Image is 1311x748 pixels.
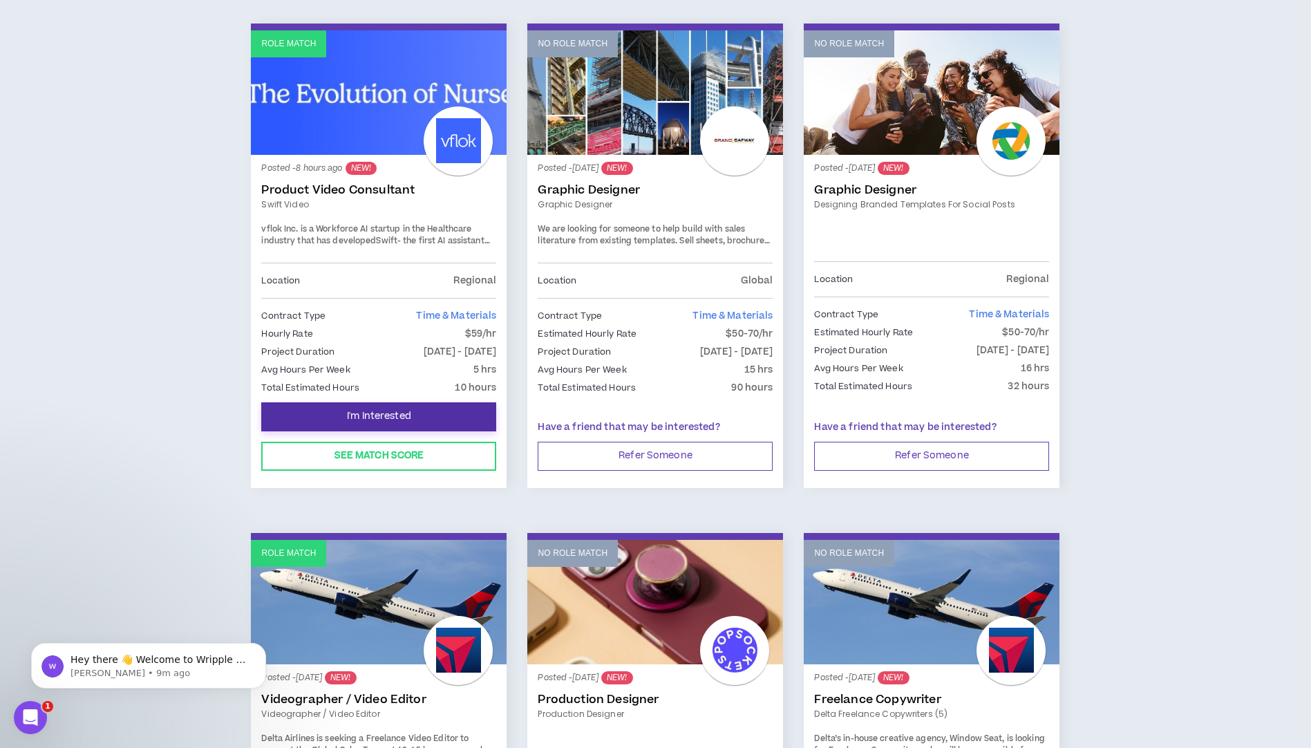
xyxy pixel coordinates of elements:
[1021,361,1050,376] p: 16 hrs
[814,325,913,340] p: Estimated Hourly Rate
[731,380,773,395] p: 90 hours
[538,162,773,175] p: Posted - [DATE]
[261,362,350,377] p: Avg Hours Per Week
[455,380,496,395] p: 10 hours
[473,362,497,377] p: 5 hrs
[538,223,772,272] span: We are looking for someone to help build with sales literature from existing templates. Sell shee...
[538,37,607,50] p: No Role Match
[538,671,773,684] p: Posted - [DATE]
[261,162,496,175] p: Posted - 8 hours ago
[814,442,1049,471] button: Refer Someone
[692,309,773,323] span: Time & Materials
[376,235,397,247] a: Swift
[538,420,773,435] p: Have a friend that may be interested?
[804,540,1059,664] a: No Role Match
[538,442,773,471] button: Refer Someone
[700,344,773,359] p: [DATE] - [DATE]
[251,540,507,664] a: Role Match
[261,708,496,720] a: Videographer / Video Editor
[346,162,377,175] sup: NEW!
[527,540,783,664] a: No Role Match
[261,308,326,324] p: Contract Type
[744,362,773,377] p: 15 hrs
[814,272,853,287] p: Location
[814,37,884,50] p: No Role Match
[261,326,312,342] p: Hourly Rate
[538,708,773,720] a: Production Designer
[261,547,316,560] p: Role Match
[424,344,497,359] p: [DATE] - [DATE]
[538,344,611,359] p: Project Duration
[814,307,878,322] p: Contract Type
[261,183,496,197] a: Product Video Consultant
[601,162,632,175] sup: NEW!
[878,671,909,684] sup: NEW!
[1008,379,1049,394] p: 32 hours
[804,30,1059,155] a: No Role Match
[814,708,1049,720] a: Delta Freelance Copywriters (5)
[261,402,496,431] button: I'm Interested
[538,547,607,560] p: No Role Match
[726,326,773,342] p: $50-70/hr
[416,309,496,323] span: Time & Materials
[814,420,1049,435] p: Have a friend that may be interested?
[814,162,1049,175] p: Posted - [DATE]
[814,183,1049,197] a: Graphic Designer
[347,410,411,423] span: I'm Interested
[325,671,356,684] sup: NEW!
[741,273,773,288] p: Global
[814,379,912,394] p: Total Estimated Hours
[1002,325,1049,340] p: $50-70/hr
[538,273,576,288] p: Location
[527,30,783,155] a: No Role Match
[261,198,496,211] a: Swift video
[814,343,887,358] p: Project Duration
[1006,272,1049,287] p: Regional
[538,183,773,197] a: Graphic Designer
[814,547,884,560] p: No Role Match
[601,671,632,684] sup: NEW!
[538,380,636,395] p: Total Estimated Hours
[261,442,496,471] button: See Match Score
[261,273,300,288] p: Location
[261,671,496,684] p: Posted - [DATE]
[538,362,626,377] p: Avg Hours Per Week
[538,198,773,211] a: Graphic Designer
[261,223,471,247] span: vflok Inc. is a Workforce AI startup in the Healthcare industry that has developed
[814,361,903,376] p: Avg Hours Per Week
[465,326,497,342] p: $59/hr
[453,273,496,288] p: Regional
[969,308,1049,321] span: Time & Materials
[14,701,47,734] iframe: Intercom live chat
[10,614,287,711] iframe: Intercom notifications message
[878,162,909,175] sup: NEW!
[261,380,359,395] p: Total Estimated Hours
[538,693,773,707] a: Production Designer
[261,37,316,50] p: Role Match
[814,198,1049,211] a: Designing branded templates for social posts
[814,693,1049,707] a: Freelance Copywriter
[538,326,636,342] p: Estimated Hourly Rate
[42,701,53,712] span: 1
[814,671,1049,684] p: Posted - [DATE]
[261,344,334,359] p: Project Duration
[977,343,1050,358] p: [DATE] - [DATE]
[261,693,496,707] a: Videographer / Video Editor
[251,30,507,155] a: Role Match
[538,308,602,324] p: Contract Type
